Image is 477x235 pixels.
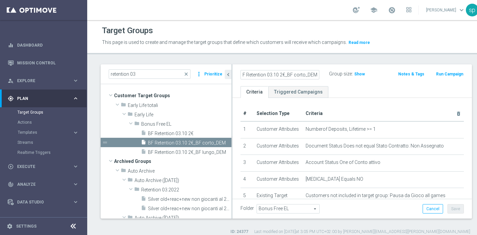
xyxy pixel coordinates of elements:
a: [PERSON_NAME]keyboard_arrow_down [425,5,466,15]
label: Folder [241,205,254,211]
i: keyboard_arrow_right [72,163,79,170]
span: Analyze [17,182,72,186]
i: keyboard_arrow_right [72,95,79,102]
h1: Target Groups [102,26,153,36]
button: Prioritize [203,70,223,79]
i: folder [127,215,133,222]
div: Execute [8,164,72,170]
a: Mission Control [17,54,79,72]
button: Cancel [423,204,443,214]
div: Streams [17,137,87,148]
span: Archived Groups [114,157,231,166]
span: Execute [17,165,72,169]
i: folder [134,186,140,194]
label: : [352,71,353,77]
input: Enter a name for this target group [241,70,319,79]
div: Realtime Triggers [17,148,87,158]
i: folder [134,121,140,128]
span: Auto Archive (2022-09-25) [135,178,231,183]
td: Customer Attributes [254,171,303,188]
div: Dashboard [8,36,79,54]
div: Plan [8,96,72,102]
td: Customer Attributes [254,138,303,155]
i: insert_drive_file [141,130,146,138]
a: Realtime Triggers [17,150,70,155]
button: Mission Control [7,60,79,66]
div: Templates [18,130,72,134]
button: gps_fixed Plan keyboard_arrow_right [7,96,79,101]
button: Run Campaign [435,70,464,78]
div: Optibot [8,211,79,229]
div: Templates keyboard_arrow_right [17,130,79,135]
button: person_search Explore keyboard_arrow_right [7,78,79,83]
div: play_circle_outline Execute keyboard_arrow_right [7,164,79,169]
td: 4 [241,171,254,188]
a: Criteria [241,86,268,98]
i: more_vert [196,69,202,79]
span: Auto Archive [128,168,231,174]
span: Document Status Does not equal Stato Contratto: Non Assegnato [306,143,444,149]
div: Templates [17,127,87,137]
div: Actions [17,117,87,127]
button: Data Studio keyboard_arrow_right [7,199,79,205]
i: insert_drive_file [141,139,146,147]
th: # [241,106,254,121]
td: 1 [241,121,254,138]
span: Silver old&#x2B;reac&#x2B;new non giocanti al 27 marzo 2022 net revenue &gt;= 100 &#x20AC; [148,196,231,202]
i: keyboard_arrow_right [72,129,79,136]
i: folder [121,102,126,110]
span: [MEDICAL_DATA] Equals NO [306,176,363,182]
span: school [370,6,377,14]
a: Streams [17,140,70,145]
span: Account Status One of Conto attivo [306,160,380,165]
i: folder [127,177,133,185]
span: Show [355,72,365,76]
div: Explore [8,78,72,84]
td: 5 [241,188,254,209]
td: Existing Target Group [254,188,303,209]
span: Plan [17,97,72,101]
span: Explore [17,79,72,83]
td: 2 [241,138,254,155]
td: 3 [241,155,254,172]
span: Numberof Deposits, Lifetime >= 1 [306,126,376,132]
button: equalizer Dashboard [7,43,79,48]
i: settings [7,223,13,229]
i: person_search [8,78,14,84]
span: Early Life totali [128,103,231,108]
i: insert_drive_file [141,205,146,213]
label: Group size [329,71,352,77]
a: Optibot [17,211,70,229]
i: chevron_left [225,71,231,78]
span: Customer Target Groups [114,91,231,100]
button: Read more [348,39,371,46]
td: Customer Attributes [254,121,303,138]
span: Retention 03.2022 [141,187,231,193]
button: track_changes Analyze keyboard_arrow_right [7,182,79,187]
i: keyboard_arrow_right [72,77,79,84]
th: Selection Type [254,106,303,121]
i: insert_drive_file [141,149,146,157]
button: Save [447,204,464,214]
span: Data Studio [17,200,72,204]
span: Criteria [306,111,323,116]
span: Customers not included in target group: Pausa da Gioco all games [306,193,445,198]
label: ID: 24377 [230,229,248,235]
i: play_circle_outline [8,164,14,170]
a: Dashboard [17,36,79,54]
div: Analyze [8,181,72,187]
span: keyboard_arrow_down [458,6,465,14]
span: close [183,71,189,77]
i: keyboard_arrow_right [72,199,79,205]
span: Silver old&#x2B;reac&#x2B;new non giocanti al 27 marzo 2022 non contattabili net rev &gt;= 10&#x2... [148,206,231,212]
span: Early Life [135,112,231,118]
span: Templates [18,130,66,134]
span: BF Retention 03.10 2&#x20AC; [148,131,231,136]
span: This page is used to create and manage the target groups that define which customers will receive... [102,40,347,45]
span: Auto Archive (2023-10-11) [135,215,231,221]
button: chevron_left [225,70,231,79]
